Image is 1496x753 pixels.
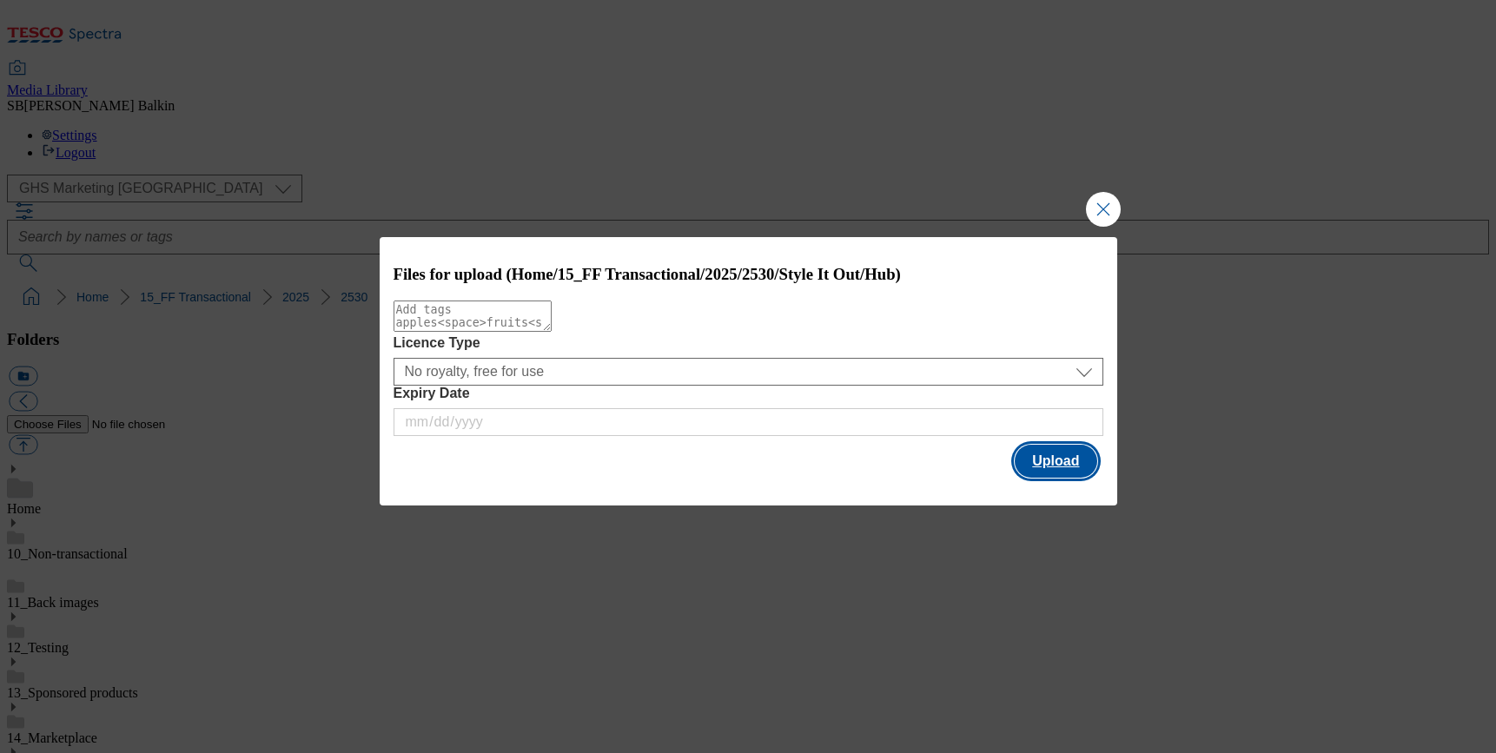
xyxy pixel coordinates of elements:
[394,265,1103,284] h3: Files for upload (Home/15_FF Transactional/2025/2530/Style It Out/Hub)
[394,386,1103,401] label: Expiry Date
[1015,445,1096,478] button: Upload
[380,237,1117,505] div: Modal
[394,335,1103,351] label: Licence Type
[1086,192,1121,227] button: Close Modal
